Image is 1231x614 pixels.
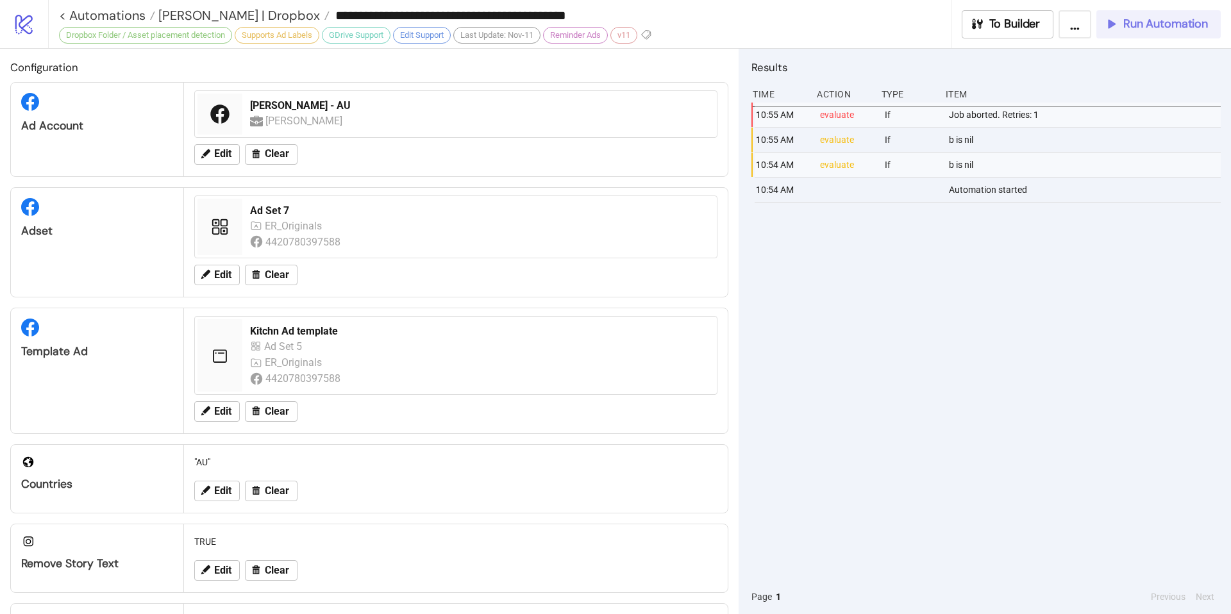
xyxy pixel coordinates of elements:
[10,59,728,76] h2: Configuration
[265,113,345,129] div: [PERSON_NAME]
[214,406,231,417] span: Edit
[265,148,289,160] span: Clear
[751,590,772,604] span: Page
[194,401,240,422] button: Edit
[819,153,874,177] div: evaluate
[250,204,709,218] div: Ad Set 7
[751,59,1221,76] h2: Results
[245,401,297,422] button: Clear
[819,128,874,152] div: evaluate
[543,27,608,44] div: Reminder Ads
[59,9,155,22] a: < Automations
[214,565,231,576] span: Edit
[948,153,1224,177] div: b is nil
[1123,17,1208,31] span: Run Automation
[189,529,723,554] div: TRUE
[962,10,1054,38] button: To Builder
[265,218,325,234] div: ER_Originals
[264,338,306,354] div: Ad Set 5
[155,7,320,24] span: [PERSON_NAME] | Dropbox
[1096,10,1221,38] button: Run Automation
[194,265,240,285] button: Edit
[772,590,785,604] button: 1
[610,27,637,44] div: v11
[883,153,939,177] div: If
[21,344,173,359] div: Template Ad
[883,128,939,152] div: If
[245,560,297,581] button: Clear
[989,17,1041,31] span: To Builder
[155,9,330,22] a: [PERSON_NAME] | Dropbox
[322,27,390,44] div: GDrive Support
[214,148,231,160] span: Edit
[755,178,810,202] div: 10:54 AM
[453,27,540,44] div: Last Update: Nov-11
[194,481,240,501] button: Edit
[59,27,232,44] div: Dropbox Folder / Asset placement detection
[393,27,451,44] div: Edit Support
[250,324,699,338] div: Kitchn Ad template
[948,178,1224,202] div: Automation started
[755,128,810,152] div: 10:55 AM
[944,82,1221,106] div: Item
[214,485,231,497] span: Edit
[265,406,289,417] span: Clear
[755,153,810,177] div: 10:54 AM
[755,103,810,127] div: 10:55 AM
[265,354,325,370] div: ER_Originals
[265,485,289,497] span: Clear
[21,477,173,492] div: Countries
[265,269,289,281] span: Clear
[245,265,297,285] button: Clear
[189,450,723,474] div: "AU"
[245,144,297,165] button: Clear
[265,370,343,386] div: 4420780397588
[21,119,173,133] div: Ad Account
[194,144,240,165] button: Edit
[819,103,874,127] div: evaluate
[948,103,1224,127] div: Job aborted. Retries: 1
[245,481,297,501] button: Clear
[883,103,939,127] div: If
[235,27,319,44] div: Supports Ad Labels
[250,99,709,113] div: [PERSON_NAME] - AU
[21,556,173,571] div: Remove Story Text
[265,234,343,250] div: 4420780397588
[214,269,231,281] span: Edit
[948,128,1224,152] div: b is nil
[21,224,173,238] div: Adset
[1147,590,1189,604] button: Previous
[751,82,807,106] div: Time
[194,560,240,581] button: Edit
[880,82,935,106] div: Type
[1059,10,1091,38] button: ...
[1192,590,1218,604] button: Next
[816,82,871,106] div: Action
[265,565,289,576] span: Clear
